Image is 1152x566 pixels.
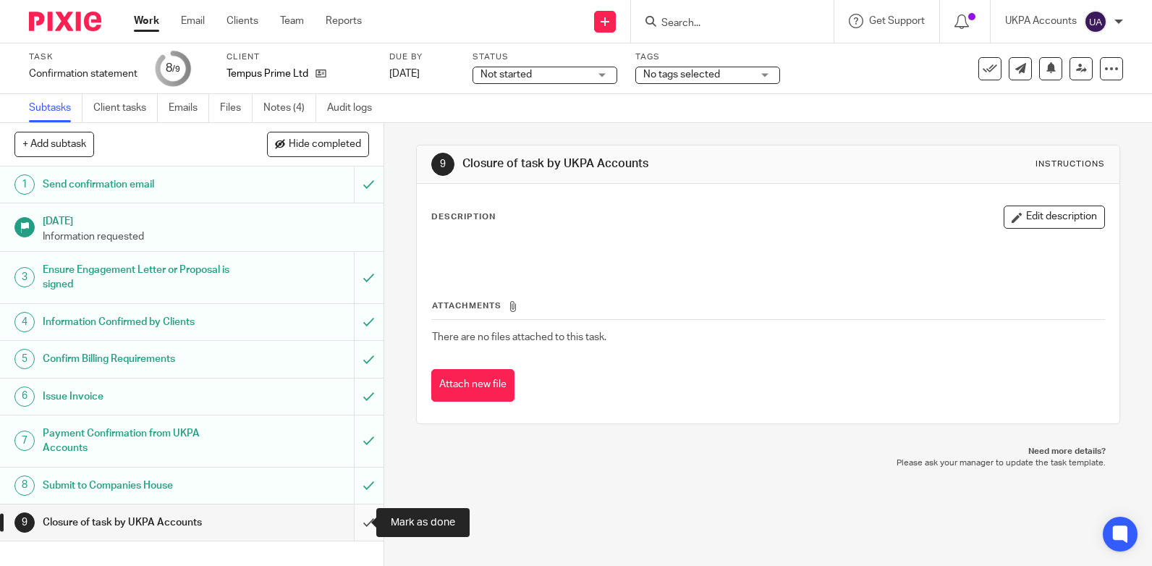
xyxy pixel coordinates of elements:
label: Tags [635,51,780,63]
button: + Add subtask [14,132,94,156]
a: Work [134,14,159,28]
p: Description [431,211,496,223]
h1: Send confirmation email [43,174,240,195]
a: Client tasks [93,94,158,122]
div: 6 [14,387,35,407]
a: Subtasks [29,94,82,122]
span: Get Support [869,16,925,26]
a: Team [280,14,304,28]
a: Reports [326,14,362,28]
img: svg%3E [1084,10,1107,33]
a: Emails [169,94,209,122]
span: Attachments [432,302,501,310]
h1: Closure of task by UKPA Accounts [43,512,240,533]
h1: Confirm Billing Requirements [43,348,240,370]
div: 5 [14,349,35,369]
p: Information requested [43,229,369,244]
a: Files [220,94,253,122]
p: Tempus Prime Ltd [226,67,308,81]
div: Instructions [1035,159,1105,170]
h1: Ensure Engagement Letter or Proposal is signed [43,259,240,296]
img: Pixie [29,12,101,31]
h1: Submit to Companies House [43,475,240,497]
div: 9 [14,512,35,533]
p: UKPA Accounts [1005,14,1077,28]
span: Not started [480,69,532,80]
div: 1 [14,174,35,195]
button: Attach new file [431,369,514,402]
p: Need more details? [431,446,1106,457]
span: [DATE] [389,69,420,79]
span: Hide completed [289,139,361,151]
div: Confirmation statement [29,67,137,81]
button: Hide completed [267,132,369,156]
label: Status [473,51,617,63]
div: 7 [14,431,35,451]
h1: [DATE] [43,211,369,229]
label: Due by [389,51,454,63]
div: 9 [431,153,454,176]
h1: Information Confirmed by Clients [43,311,240,333]
div: 8 [14,476,35,496]
h1: Closure of task by UKPA Accounts [462,156,799,172]
div: 8 [166,60,180,77]
a: Clients [226,14,258,28]
div: 4 [14,312,35,332]
a: Notes (4) [263,94,316,122]
span: No tags selected [643,69,720,80]
p: Please ask your manager to update the task template. [431,457,1106,469]
div: 3 [14,267,35,287]
label: Client [226,51,371,63]
h1: Payment Confirmation from UKPA Accounts [43,423,240,460]
input: Search [660,17,790,30]
label: Task [29,51,137,63]
a: Audit logs [327,94,383,122]
button: Edit description [1004,206,1105,229]
a: Email [181,14,205,28]
small: /9 [172,65,180,73]
h1: Issue Invoice [43,386,240,407]
span: There are no files attached to this task. [432,332,606,342]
